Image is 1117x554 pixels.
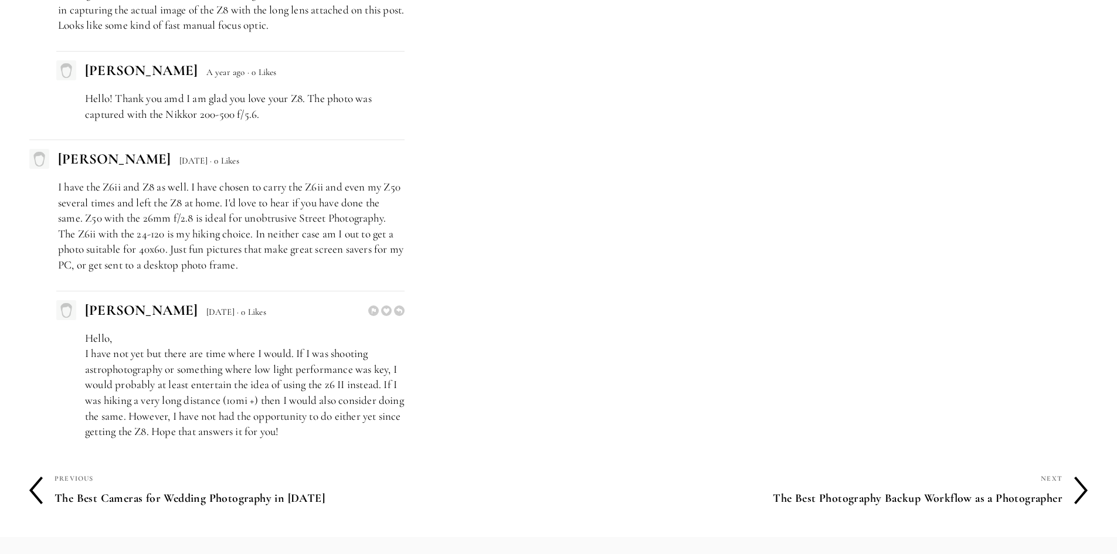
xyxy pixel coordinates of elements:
span: [DATE] [206,307,235,317]
span: · 0 Likes [237,307,266,317]
h4: The Best Cameras for Wedding Photography in [DATE] [55,486,559,511]
span: [DATE] [179,155,208,166]
h4: The Best Photography Backup Workflow as a Photographer [559,486,1063,511]
a: Previous The Best Cameras for Wedding Photography in [DATE] [29,471,559,511]
span: · 0 Likes [247,67,277,77]
div: Next [559,471,1063,486]
span: [PERSON_NAME] [85,62,198,79]
span: [PERSON_NAME] [85,301,198,319]
span: Report [368,305,379,316]
span: A year ago [206,67,245,77]
p: Hello, I have not yet but there are time where I would. If I was shooting astrophotography or som... [85,331,405,440]
span: Like [381,305,392,316]
div: Previous [55,471,559,486]
p: Hello! Thank you amd I am glad you love your Z8. The photo was captured with the Nikkor 200-500 f... [85,91,405,122]
span: Reply [394,305,405,316]
p: I have the Z6ii and Z8 as well. I have chosen to carry the Z6ii and even my Z50 several times and... [58,179,405,273]
a: Next The Best Photography Backup Workflow as a Photographer [559,471,1088,511]
span: · 0 Likes [210,155,239,166]
span: [PERSON_NAME] [58,150,171,168]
